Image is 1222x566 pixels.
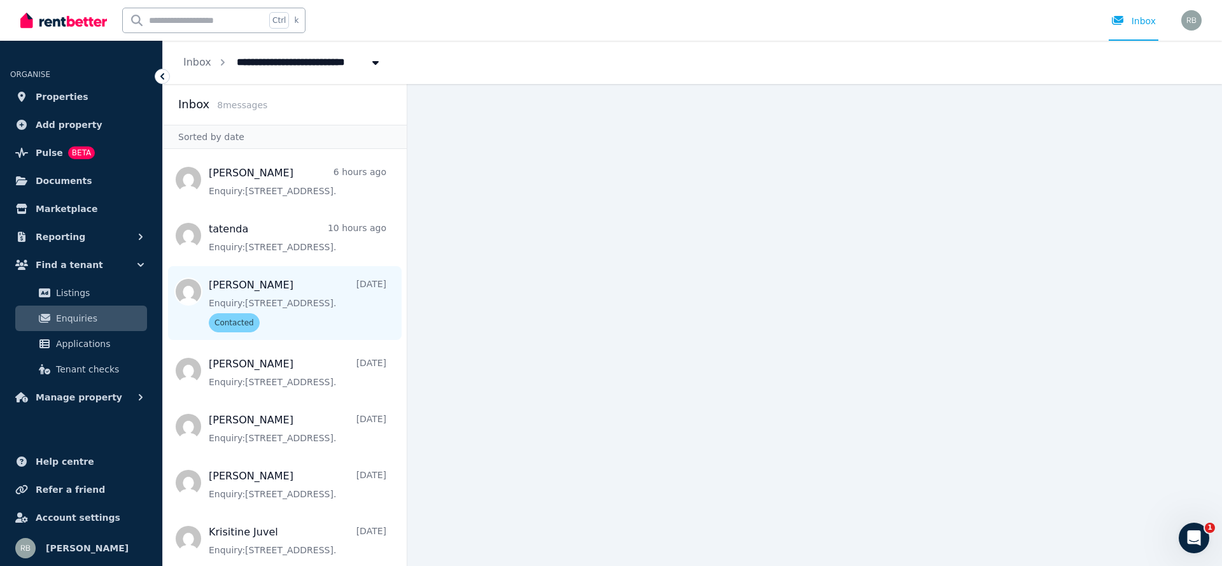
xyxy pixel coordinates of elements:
nav: Breadcrumb [163,41,402,84]
a: Properties [10,84,152,110]
h2: Inbox [178,96,209,113]
span: Add property [36,117,102,132]
a: Add property [10,112,152,138]
a: Marketplace [10,196,152,222]
span: Marketplace [36,201,97,216]
a: Enquiries [15,306,147,331]
span: Documents [36,173,92,188]
span: 8 message s [217,100,267,110]
div: Inbox [1111,15,1156,27]
span: Refer a friend [36,482,105,497]
span: Listings [56,285,142,301]
span: k [294,15,298,25]
a: [PERSON_NAME][DATE]Enquiry:[STREET_ADDRESS]. [209,357,386,388]
a: PulseBETA [10,140,152,166]
span: Manage property [36,390,122,405]
iframe: Intercom live chat [1179,523,1209,553]
a: Documents [10,168,152,194]
a: [PERSON_NAME][DATE]Enquiry:[STREET_ADDRESS].Contacted [209,278,386,332]
img: Raj Bala [1181,10,1202,31]
a: Listings [15,280,147,306]
a: Inbox [183,56,211,68]
div: Sorted by date [163,125,407,149]
a: [PERSON_NAME]6 hours agoEnquiry:[STREET_ADDRESS]. [209,166,386,197]
span: Ctrl [269,12,289,29]
a: [PERSON_NAME][DATE]Enquiry:[STREET_ADDRESS]. [209,413,386,444]
nav: Message list [163,149,407,566]
span: 1 [1205,523,1215,533]
span: BETA [68,146,95,159]
a: Refer a friend [10,477,152,502]
span: Find a tenant [36,257,103,272]
a: Help centre [10,449,152,474]
span: Account settings [36,510,120,525]
a: Tenant checks [15,357,147,382]
span: Help centre [36,454,94,469]
span: Pulse [36,145,63,160]
span: Tenant checks [56,362,142,377]
span: Properties [36,89,88,104]
a: Applications [15,331,147,357]
span: Reporting [36,229,85,244]
span: Applications [56,336,142,351]
a: Krisitine Juvel[DATE]Enquiry:[STREET_ADDRESS]. [209,525,386,556]
button: Reporting [10,224,152,250]
button: Find a tenant [10,252,152,278]
span: Enquiries [56,311,142,326]
button: Manage property [10,385,152,410]
a: Account settings [10,505,152,530]
img: Raj Bala [15,538,36,558]
span: [PERSON_NAME] [46,541,129,556]
span: ORGANISE [10,70,50,79]
a: [PERSON_NAME][DATE]Enquiry:[STREET_ADDRESS]. [209,469,386,500]
a: tatenda10 hours agoEnquiry:[STREET_ADDRESS]. [209,222,386,253]
img: RentBetter [20,11,107,30]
